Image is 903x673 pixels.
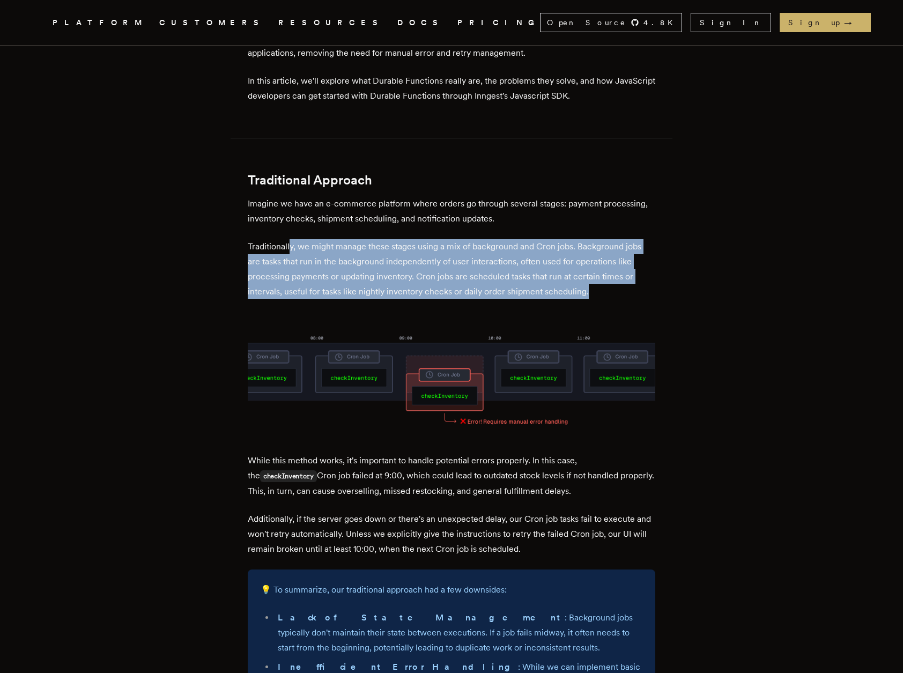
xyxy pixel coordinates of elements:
[159,16,265,29] a: CUSTOMERS
[457,16,540,29] a: PRICING
[53,16,146,29] button: PLATFORM
[248,173,655,188] h2: Traditional Approach
[780,13,871,32] a: Sign up
[278,612,565,623] strong: Lack of State Management
[844,17,862,28] span: →
[278,16,384,29] button: RESOURCES
[275,610,642,655] li: : Background jobs typically don't maintain their state between executions. If a job fails midway,...
[643,17,679,28] span: 4.8 K
[397,16,445,29] a: DOCS
[248,239,655,299] p: Traditionally, we might manage these stages using a mix of background and Cron jobs. Background j...
[278,662,518,672] strong: Inefficient Error Handling
[248,512,655,557] p: Additionally, if the server goes down or there's an unexpected delay, our Cron job tasks fail to ...
[547,17,626,28] span: Open Source
[248,196,655,226] p: Imagine we have an e-commerce platform where orders go through several stages: payment processing...
[248,316,655,436] img: Cron jobs tend to be unrealiable in case of failure, requiring a manual intervention with risks o...
[691,13,771,32] a: Sign In
[248,73,655,103] p: In this article, we'll explore what Durable Functions really are, the problems they solve, and ho...
[248,453,655,499] p: While this method works, it's important to handle potential errors properly. In this case, the Cr...
[261,582,642,597] p: 💡 To summarize, our traditional approach had a few downsides:
[260,470,317,482] code: checkInventory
